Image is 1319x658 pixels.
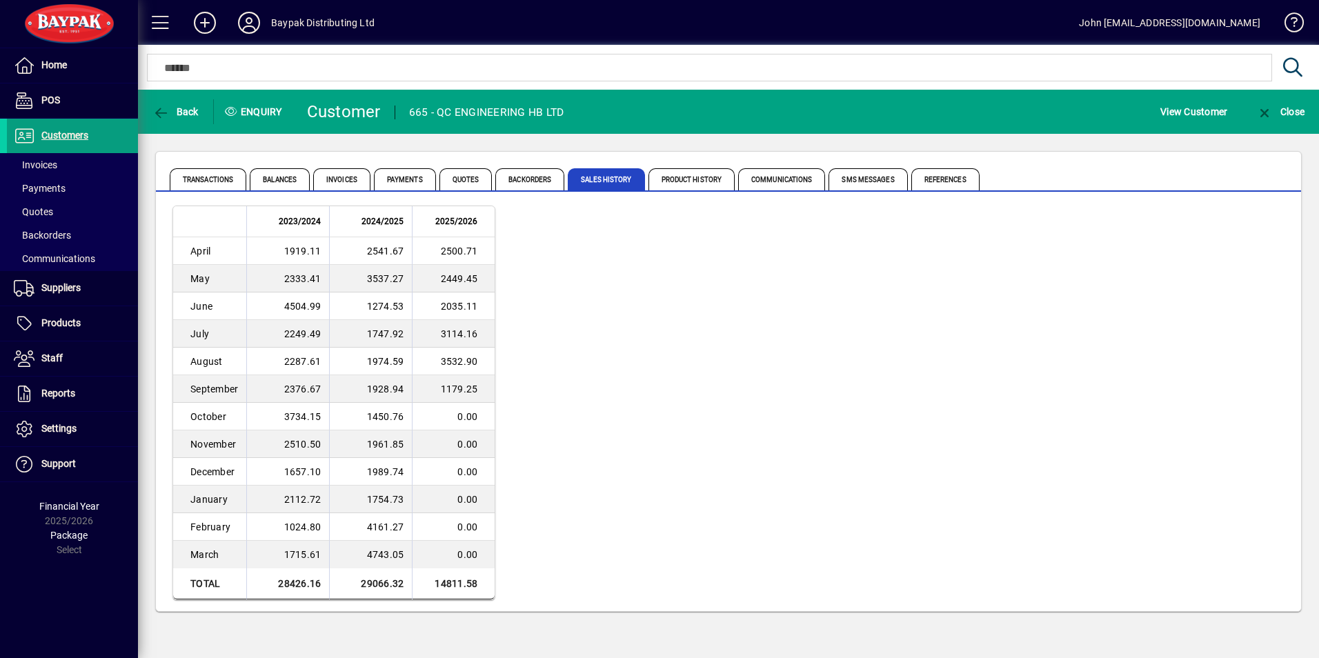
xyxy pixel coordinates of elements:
td: 1657.10 [246,458,329,486]
span: Products [41,317,81,328]
span: Package [50,530,88,541]
button: Back [149,99,202,124]
a: Payments [7,177,138,200]
td: April [173,237,246,265]
td: 3537.27 [329,265,412,292]
td: October [173,403,246,430]
span: Support [41,458,76,469]
a: Products [7,306,138,341]
span: 2023/2024 [279,214,321,229]
a: Support [7,447,138,481]
a: Invoices [7,153,138,177]
td: 1961.85 [329,430,412,458]
a: Home [7,48,138,83]
button: View Customer [1157,99,1231,124]
td: 3532.90 [412,348,495,375]
a: Quotes [7,200,138,223]
span: Communications [738,168,825,190]
app-page-header-button: Back [138,99,214,124]
td: 3114.16 [412,320,495,348]
td: 1989.74 [329,458,412,486]
td: August [173,348,246,375]
td: 1919.11 [246,237,329,265]
span: Settings [41,423,77,434]
td: 2035.11 [412,292,495,320]
span: References [911,168,980,190]
td: 2376.67 [246,375,329,403]
span: Close [1256,106,1305,117]
span: Financial Year [39,501,99,512]
a: Backorders [7,223,138,247]
a: Knowledge Base [1274,3,1302,48]
td: 4161.27 [329,513,412,541]
span: Balances [250,168,310,190]
td: 0.00 [412,513,495,541]
span: Customers [41,130,88,141]
td: January [173,486,246,513]
td: 0.00 [412,403,495,430]
td: December [173,458,246,486]
span: Communications [14,253,95,264]
td: Total [173,568,246,599]
span: 2024/2025 [361,214,404,229]
div: Customer [307,101,381,123]
span: Transactions [170,168,246,190]
span: POS [41,94,60,106]
td: May [173,265,246,292]
a: Reports [7,377,138,411]
td: 0.00 [412,541,495,568]
span: Payments [14,183,66,194]
span: Suppliers [41,282,81,293]
td: June [173,292,246,320]
td: 1754.73 [329,486,412,513]
span: Product History [648,168,735,190]
td: July [173,320,246,348]
td: 14811.58 [412,568,495,599]
td: 1179.25 [412,375,495,403]
td: 1747.92 [329,320,412,348]
span: Backorders [495,168,564,190]
td: 2249.49 [246,320,329,348]
td: March [173,541,246,568]
span: Invoices [313,168,370,190]
td: 3734.15 [246,403,329,430]
span: Reports [41,388,75,399]
button: Close [1253,99,1308,124]
div: Enquiry [214,101,297,123]
a: Settings [7,412,138,446]
span: Quotes [14,206,53,217]
td: 2541.67 [329,237,412,265]
td: 0.00 [412,486,495,513]
td: 2112.72 [246,486,329,513]
a: Suppliers [7,271,138,306]
span: Back [152,106,199,117]
td: 1450.76 [329,403,412,430]
span: SMS Messages [829,168,907,190]
app-page-header-button: Close enquiry [1242,99,1319,124]
td: 4743.05 [329,541,412,568]
td: 1928.94 [329,375,412,403]
td: September [173,375,246,403]
div: Baypak Distributing Ltd [271,12,375,34]
td: 2333.41 [246,265,329,292]
span: Staff [41,352,63,363]
span: Backorders [14,230,71,241]
td: 29066.32 [329,568,412,599]
a: Communications [7,247,138,270]
td: February [173,513,246,541]
div: 665 - QC ENGINEERING HB LTD [409,101,564,123]
td: 0.00 [412,430,495,458]
span: Sales History [568,168,644,190]
td: 2449.45 [412,265,495,292]
td: 2510.50 [246,430,329,458]
td: 4504.99 [246,292,329,320]
td: 0.00 [412,458,495,486]
span: 2025/2026 [435,214,477,229]
td: 28426.16 [246,568,329,599]
td: 2500.71 [412,237,495,265]
span: Invoices [14,159,57,170]
div: John [EMAIL_ADDRESS][DOMAIN_NAME] [1079,12,1260,34]
td: 1024.80 [246,513,329,541]
a: Staff [7,341,138,376]
span: Quotes [439,168,493,190]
